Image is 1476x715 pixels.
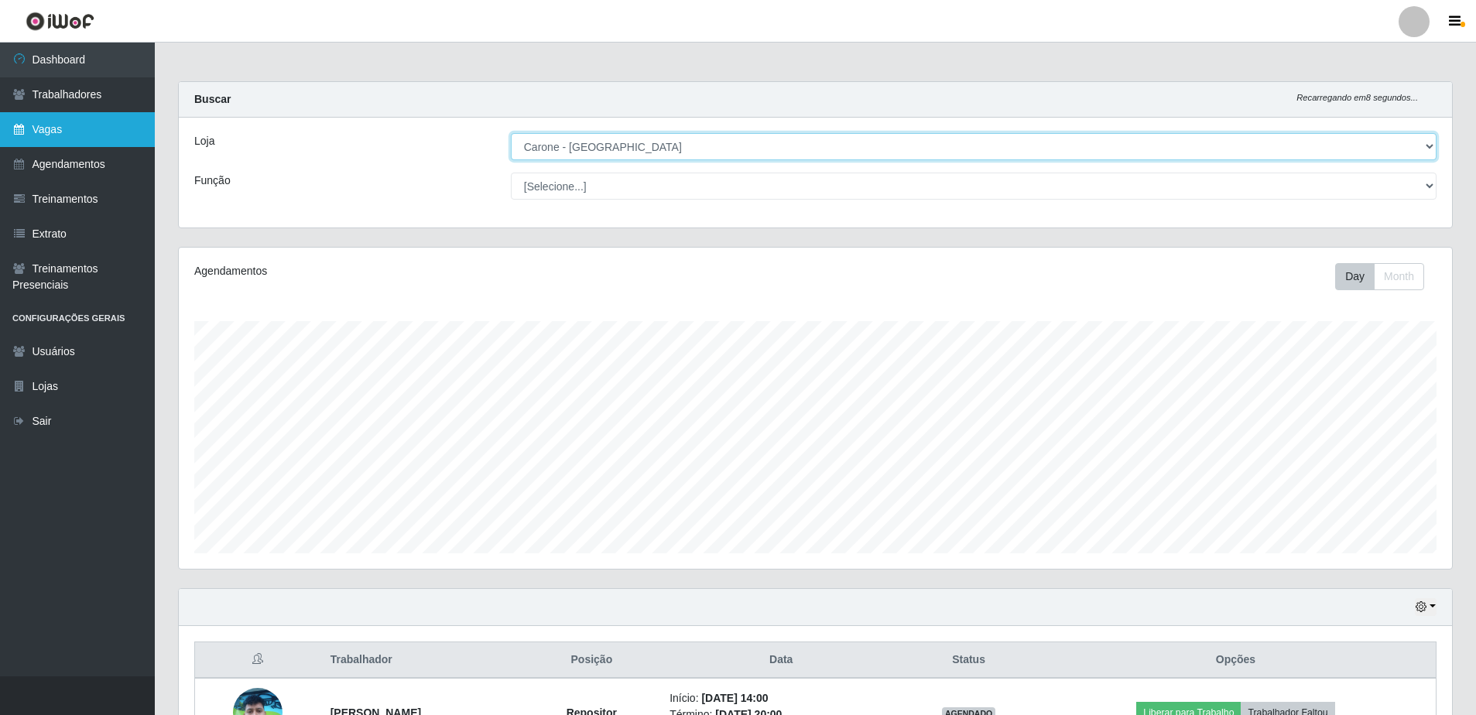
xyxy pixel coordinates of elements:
th: Trabalhador [321,642,523,679]
th: Posição [523,642,661,679]
strong: Buscar [194,93,231,105]
label: Loja [194,133,214,149]
th: Data [660,642,902,679]
div: Toolbar with button groups [1335,263,1437,290]
button: Month [1374,263,1424,290]
img: CoreUI Logo [26,12,94,31]
button: Day [1335,263,1375,290]
div: First group [1335,263,1424,290]
th: Opções [1036,642,1437,679]
label: Função [194,173,231,189]
div: Agendamentos [194,263,698,279]
th: Status [902,642,1036,679]
i: Recarregando em 8 segundos... [1296,93,1418,102]
time: [DATE] 14:00 [701,692,768,704]
li: Início: [670,690,892,706]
